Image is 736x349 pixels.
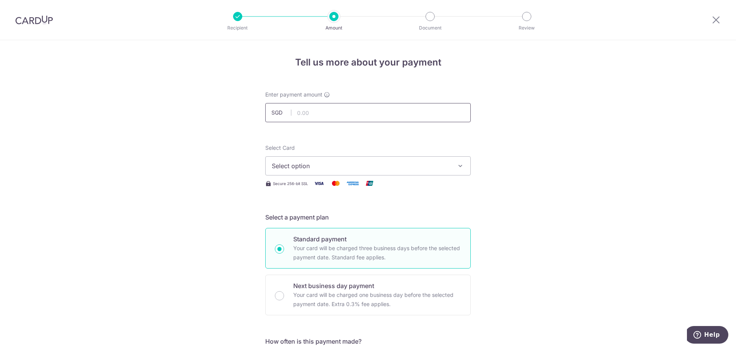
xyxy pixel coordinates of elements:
p: Review [498,24,555,32]
h4: Tell us more about your payment [265,56,471,69]
img: CardUp [15,15,53,25]
p: Recipient [209,24,266,32]
iframe: Opens a widget where you can find more information [687,326,728,345]
img: American Express [345,179,360,188]
h5: Select a payment plan [265,213,471,222]
span: Secure 256-bit SSL [273,180,308,187]
span: translation missing: en.payables.payment_networks.credit_card.summary.labels.select_card [265,144,295,151]
p: Amount [306,24,362,32]
h5: How often is this payment made? [265,337,471,346]
p: Standard payment [293,234,461,244]
img: Visa [311,179,327,188]
span: Select option [272,161,450,170]
img: Mastercard [328,179,343,188]
input: 0.00 [265,103,471,122]
img: Union Pay [362,179,377,188]
button: Select option [265,156,471,175]
p: Your card will be charged one business day before the selected payment date. Extra 0.3% fee applies. [293,290,461,309]
span: SGD [271,109,291,116]
p: Next business day payment [293,281,461,290]
p: Document [402,24,458,32]
p: Your card will be charged three business days before the selected payment date. Standard fee appl... [293,244,461,262]
span: Enter payment amount [265,91,322,98]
